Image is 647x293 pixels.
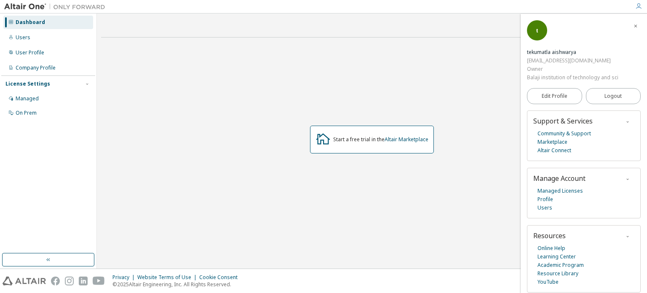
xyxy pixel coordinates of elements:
div: Start a free trial in the [333,136,428,143]
img: youtube.svg [93,277,105,285]
div: Company Profile [16,65,56,71]
span: Resources [533,231,566,240]
a: Edit Profile [527,88,582,104]
p: © 2025 Altair Engineering, Inc. All Rights Reserved. [112,281,243,288]
a: Users [537,204,552,212]
div: Users [16,34,30,41]
a: Profile [537,195,553,204]
div: Privacy [112,274,137,281]
div: User Profile [16,49,44,56]
a: Resource Library [537,269,578,278]
span: Support & Services [533,116,593,126]
div: Cookie Consent [199,274,243,281]
div: Managed [16,95,39,102]
div: tekumatla aishwarya [527,48,618,56]
span: Edit Profile [542,93,567,99]
img: facebook.svg [51,277,60,285]
img: Altair One [4,3,110,11]
div: License Settings [5,81,50,87]
img: instagram.svg [65,277,74,285]
a: Community & Support [537,129,591,138]
span: Logout [604,92,622,100]
div: [EMAIL_ADDRESS][DOMAIN_NAME] [527,56,618,65]
a: Academic Program [537,261,584,269]
a: Altair Connect [537,146,571,155]
button: Logout [586,88,641,104]
img: linkedin.svg [79,277,88,285]
div: Website Terms of Use [137,274,199,281]
span: Manage Account [533,174,586,183]
img: altair_logo.svg [3,277,46,285]
a: Marketplace [537,138,567,146]
div: Balaji institution of technology and science [527,73,618,82]
div: Owner [527,65,618,73]
div: On Prem [16,110,37,116]
span: t [536,27,538,34]
div: Dashboard [16,19,45,26]
a: Managed Licenses [537,187,583,195]
a: Learning Center [537,253,576,261]
a: Altair Marketplace [385,136,428,143]
a: YouTube [537,278,559,286]
a: Online Help [537,244,565,253]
